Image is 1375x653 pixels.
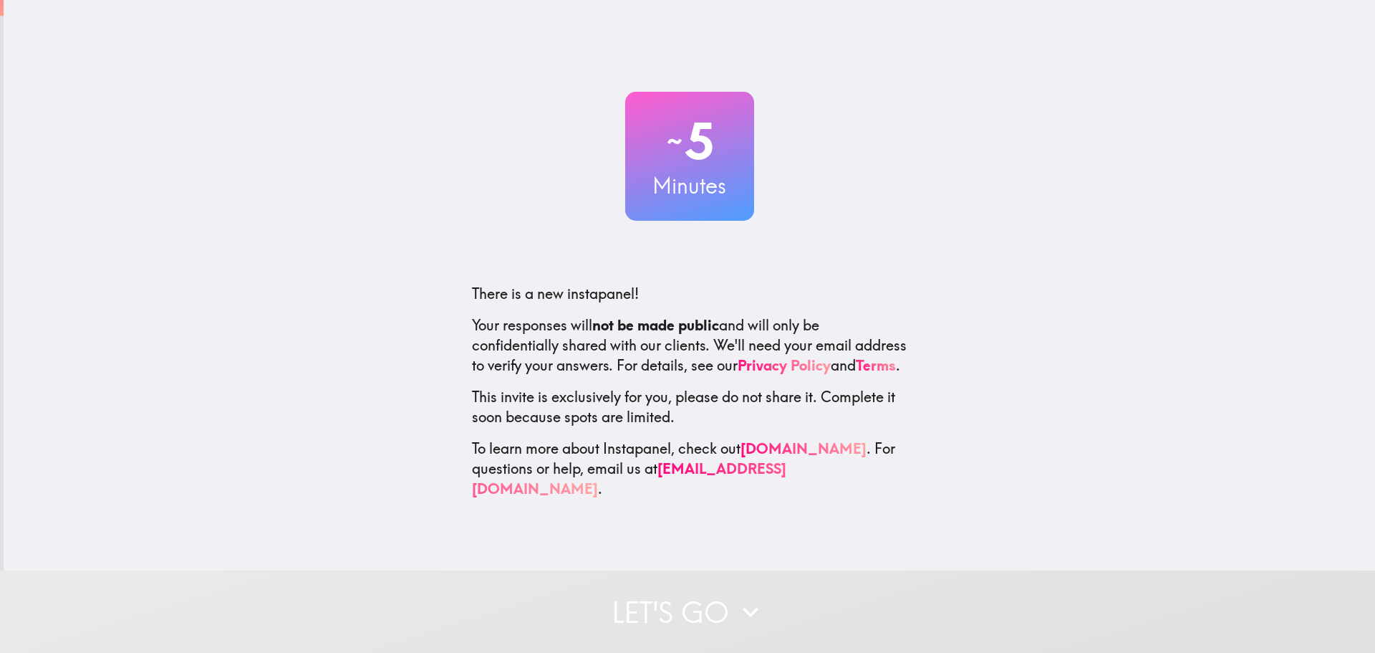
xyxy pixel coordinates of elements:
[472,459,786,497] a: [EMAIL_ADDRESS][DOMAIN_NAME]
[472,315,907,376] p: Your responses will and will only be confidentially shared with our clients. We'll need your emai...
[856,356,896,374] a: Terms
[665,120,685,163] span: ~
[625,112,754,171] h2: 5
[738,356,831,374] a: Privacy Policy
[472,439,907,499] p: To learn more about Instapanel, check out . For questions or help, email us at .
[625,171,754,201] h3: Minutes
[472,387,907,427] p: This invite is exclusively for you, please do not share it. Complete it soon because spots are li...
[472,285,639,302] span: There is a new instapanel!
[740,439,867,457] a: [DOMAIN_NAME]
[592,316,719,334] b: not be made public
